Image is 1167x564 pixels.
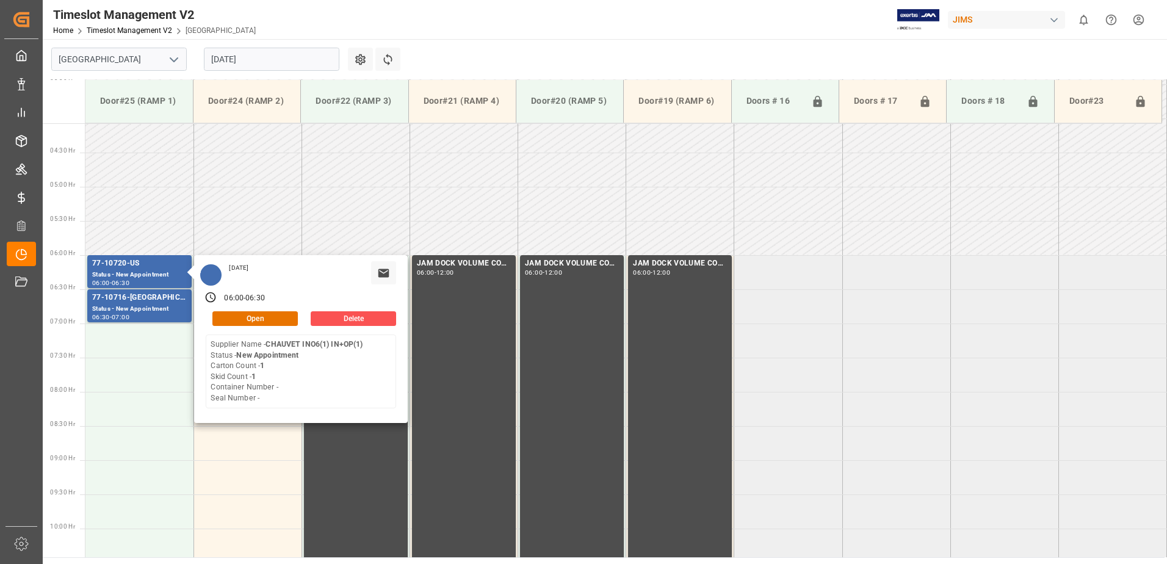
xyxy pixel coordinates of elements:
div: - [110,314,112,320]
b: 1 [251,372,256,381]
div: - [543,270,544,275]
b: 1 [260,361,264,370]
span: 09:30 Hr [50,489,75,496]
a: Timeslot Management V2 [87,26,172,35]
span: 08:30 Hr [50,421,75,427]
div: Status - New Appointment [92,304,187,314]
span: 08:00 Hr [50,386,75,393]
div: Doors # 17 [849,90,914,113]
div: 06:30 [92,314,110,320]
button: Delete [311,311,396,326]
div: Status - New Appointment [92,270,187,280]
button: JIMS [948,8,1070,31]
a: Home [53,26,73,35]
div: Door#20 (RAMP 5) [526,90,613,112]
div: 06:00 [92,280,110,286]
span: 09:00 Hr [50,455,75,461]
button: open menu [164,50,182,69]
div: 77-10720-US [92,258,187,270]
div: 06:00 [417,270,435,275]
div: 12:00 [544,270,562,275]
input: Type to search/select [51,48,187,71]
div: Doors # 16 [742,90,806,113]
span: 06:30 Hr [50,284,75,291]
span: 10:00 Hr [50,523,75,530]
div: Door#21 (RAMP 4) [419,90,506,112]
div: 06:30 [112,280,129,286]
div: Door#25 (RAMP 1) [95,90,183,112]
div: Supplier Name - Status - Carton Count - Skid Count - Container Number - Seal Number - [211,339,363,403]
span: 07:30 Hr [50,352,75,359]
img: Exertis%20JAM%20-%20Email%20Logo.jpg_1722504956.jpg [897,9,939,31]
div: 06:00 [525,270,543,275]
div: 06:30 [245,293,265,304]
div: - [435,270,436,275]
div: JAM DOCK VOLUME CONTROL [525,258,619,270]
div: Timeslot Management V2 [53,5,256,24]
div: JIMS [948,11,1065,29]
div: 12:00 [652,270,670,275]
div: Door#22 (RAMP 3) [311,90,398,112]
div: [DATE] [225,264,253,272]
span: 06:00 Hr [50,250,75,256]
span: 05:00 Hr [50,181,75,188]
div: - [651,270,652,275]
span: 07:00 Hr [50,318,75,325]
button: Help Center [1097,6,1125,34]
span: 04:30 Hr [50,147,75,154]
div: - [244,293,245,304]
div: Door#23 [1064,90,1129,113]
div: 12:00 [436,270,454,275]
div: JAM DOCK VOLUME CONTROL [417,258,511,270]
div: - [110,280,112,286]
div: Door#24 (RAMP 2) [203,90,291,112]
div: Doors # 18 [956,90,1021,113]
input: DD.MM.YYYY [204,48,339,71]
span: 05:30 Hr [50,215,75,222]
div: JAM DOCK VOLUME CONTROL [633,258,727,270]
b: CHAUVET INO6(1) IN+OP(1) [266,340,363,349]
div: Door#19 (RAMP 6) [634,90,721,112]
div: 06:00 [633,270,651,275]
button: show 0 new notifications [1070,6,1097,34]
div: 77-10716-[GEOGRAPHIC_DATA] [92,292,187,304]
div: 06:00 [224,293,244,304]
b: New Appointment [236,351,298,360]
button: Open [212,311,298,326]
div: 07:00 [112,314,129,320]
